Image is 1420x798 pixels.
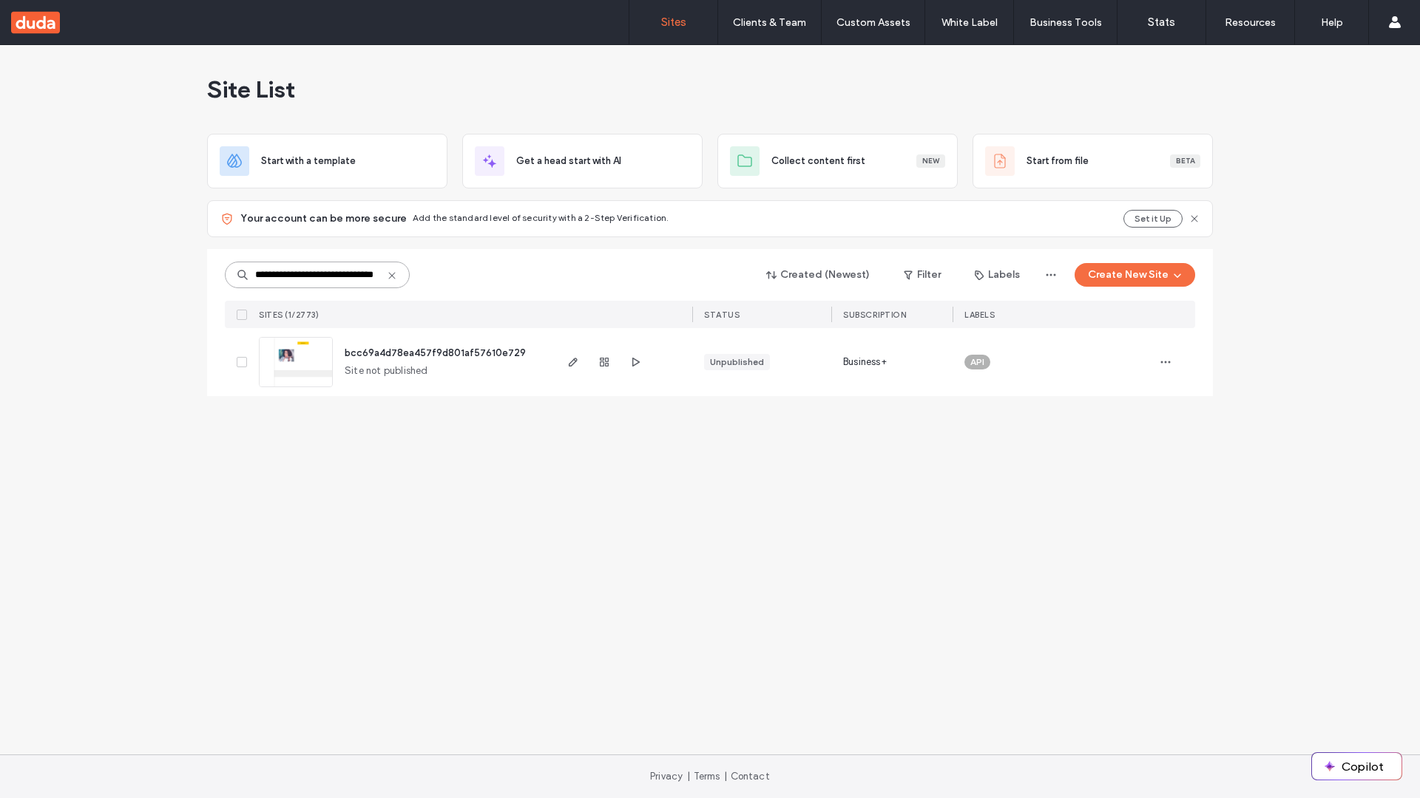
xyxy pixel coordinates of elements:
span: Add the standard level of security with a 2-Step Verification. [413,212,669,223]
label: Resources [1225,16,1276,29]
button: Create New Site [1075,263,1195,287]
span: LABELS [964,310,995,320]
div: Collect content firstNew [717,134,958,188]
div: New [916,154,945,168]
div: Start from fileBeta [973,134,1213,188]
button: Created (Newest) [754,263,883,287]
span: | [724,771,727,782]
span: Collect content first [771,154,865,168]
a: Privacy [650,771,683,782]
label: Custom Assets [836,16,910,29]
span: SUBSCRIPTION [843,310,906,320]
label: Sites [661,16,686,29]
label: Stats [1148,16,1175,29]
button: Labels [961,263,1033,287]
button: Copilot [1312,753,1402,780]
label: White Label [941,16,998,29]
label: Help [1321,16,1343,29]
div: Beta [1170,154,1200,168]
button: Filter [889,263,956,287]
a: Terms [694,771,720,782]
label: Business Tools [1029,16,1102,29]
label: Clients & Team [733,16,806,29]
div: Unpublished [710,355,764,369]
span: API [970,355,984,369]
span: SITES (1/2773) [259,310,319,320]
div: Get a head start with AI [462,134,703,188]
a: bcc69a4d78ea457f9d801af57610e729 [345,347,526,358]
span: STATUS [704,310,740,320]
span: | [687,771,690,782]
button: Set it Up [1123,210,1183,228]
span: Get a head start with AI [516,154,621,168]
span: Site List [207,75,295,104]
a: Contact [731,771,770,782]
div: Start with a template [207,134,447,188]
span: Business+ [843,355,887,369]
span: Start from file [1027,154,1089,168]
span: Your account can be more secure [240,211,407,226]
span: Site not published [345,364,428,378]
span: Start with a template [261,154,356,168]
